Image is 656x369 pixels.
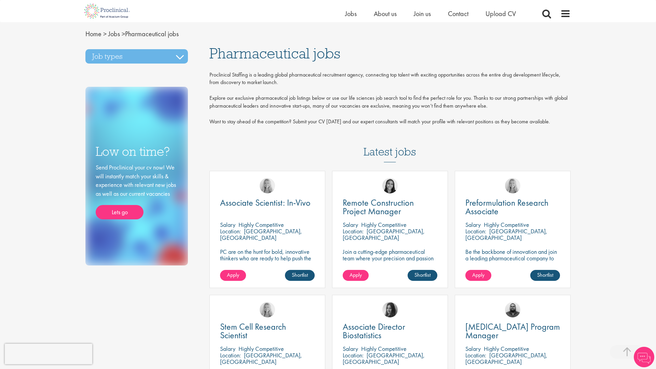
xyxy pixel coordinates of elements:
[472,271,484,278] span: Apply
[5,344,92,364] iframe: reCAPTCHA
[465,321,560,341] span: [MEDICAL_DATA] Program Manager
[209,44,340,63] span: Pharmaceutical jobs
[343,221,358,229] span: Salary
[220,227,241,235] span: Location:
[465,199,560,216] a: Preformulation Research Associate
[238,221,284,229] p: Highly Competitive
[465,351,486,359] span: Location:
[85,29,101,38] a: breadcrumb link to Home
[505,178,520,193] img: Shannon Briggs
[382,302,398,317] img: Heidi Hennigan
[220,345,235,353] span: Salary
[343,351,425,366] p: [GEOGRAPHIC_DATA], [GEOGRAPHIC_DATA]
[465,345,481,353] span: Salary
[220,351,241,359] span: Location:
[465,197,548,217] span: Preformulation Research Associate
[465,351,547,366] p: [GEOGRAPHIC_DATA], [GEOGRAPHIC_DATA]
[220,221,235,229] span: Salary
[465,221,481,229] span: Salary
[108,29,120,38] a: breadcrumb link to Jobs
[343,227,364,235] span: Location:
[343,270,369,281] a: Apply
[448,9,468,18] a: Contact
[465,323,560,340] a: [MEDICAL_DATA] Program Manager
[96,145,178,158] h3: Low on time?
[96,163,178,219] div: Send Proclinical your cv now! We will instantly match your skills & experience with relevant new ...
[465,227,486,235] span: Location:
[364,129,416,162] h3: Latest jobs
[343,248,437,274] p: Join a cutting-edge pharmaceutical team where your precision and passion for quality will help sh...
[343,351,364,359] span: Location:
[220,197,311,208] span: Associate Scientist: In-Vivo
[220,199,315,207] a: Associate Scientist: In-Vivo
[465,270,491,281] a: Apply
[350,271,362,278] span: Apply
[530,270,560,281] a: Shortlist
[103,29,107,38] span: >
[465,248,560,274] p: Be the backbone of innovation and join a leading pharmaceutical company to help keep life-changin...
[220,323,315,340] a: Stem Cell Research Scientist
[209,71,571,129] div: Proclinical Staffing is a leading global pharmaceutical recruitment agency, connecting top talent...
[238,345,284,353] p: Highly Competitive
[505,302,520,317] img: Ashley Bennett
[408,270,437,281] a: Shortlist
[414,9,431,18] a: Join us
[220,248,315,274] p: PC are on the hunt for bold, innovative thinkers who are ready to help push the boundaries of sci...
[465,227,547,242] p: [GEOGRAPHIC_DATA], [GEOGRAPHIC_DATA]
[220,321,286,341] span: Stem Cell Research Scientist
[227,271,239,278] span: Apply
[85,29,179,38] span: Pharmaceutical jobs
[484,221,529,229] p: Highly Competitive
[220,351,302,366] p: [GEOGRAPHIC_DATA], [GEOGRAPHIC_DATA]
[343,321,405,341] span: Associate Director Biostatistics
[382,178,398,193] img: Eloise Coly
[285,270,315,281] a: Shortlist
[374,9,397,18] a: About us
[260,302,275,317] img: Shannon Briggs
[343,323,437,340] a: Associate Director Biostatistics
[361,221,407,229] p: Highly Competitive
[634,347,654,367] img: Chatbot
[96,205,143,219] a: Lets go
[343,197,414,217] span: Remote Construction Project Manager
[220,270,246,281] a: Apply
[486,9,516,18] a: Upload CV
[260,178,275,193] img: Shannon Briggs
[122,29,125,38] span: >
[343,199,437,216] a: Remote Construction Project Manager
[361,345,407,353] p: Highly Competitive
[343,345,358,353] span: Salary
[343,227,425,242] p: [GEOGRAPHIC_DATA], [GEOGRAPHIC_DATA]
[484,345,529,353] p: Highly Competitive
[345,9,357,18] a: Jobs
[220,227,302,242] p: [GEOGRAPHIC_DATA], [GEOGRAPHIC_DATA]
[85,49,188,64] h3: Job types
